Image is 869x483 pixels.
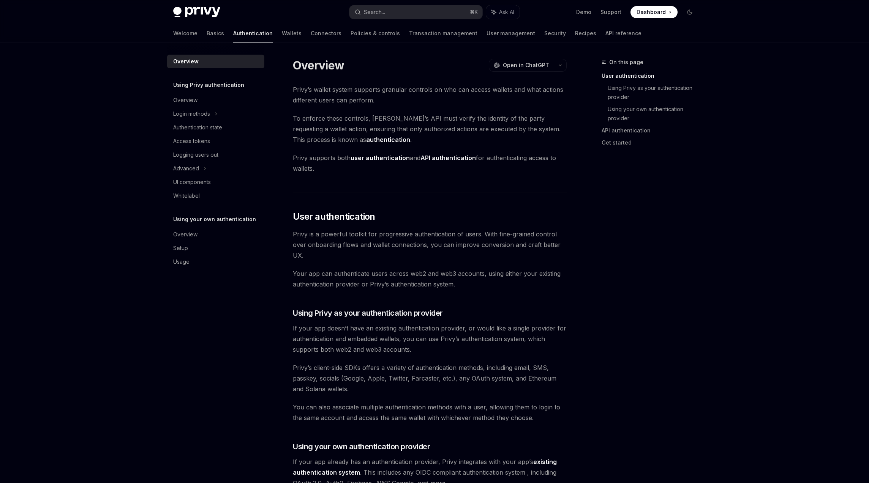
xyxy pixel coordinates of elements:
strong: authentication [366,136,410,143]
h1: Overview [293,58,344,72]
div: Login methods [173,109,210,118]
span: Open in ChatGPT [503,61,549,69]
button: Search...⌘K [349,5,482,19]
div: UI components [173,178,211,187]
h5: Using your own authentication [173,215,256,224]
a: Connectors [311,24,341,42]
div: Overview [173,230,197,239]
span: To enforce these controls, [PERSON_NAME]’s API must verify the identity of the party requesting a... [293,113,567,145]
a: Basics [207,24,224,42]
span: You can also associate multiple authentication methods with a user, allowing them to login to the... [293,402,567,423]
a: Usage [167,255,264,269]
div: Logging users out [173,150,218,159]
div: Overview [173,96,197,105]
span: Privy supports both and for authenticating access to wallets. [293,153,567,174]
a: Overview [167,93,264,107]
span: Using your own authentication provider [293,441,430,452]
button: Open in ChatGPT [489,59,554,72]
a: Overview [167,228,264,241]
span: Privy’s client-side SDKs offers a variety of authentication methods, including email, SMS, passke... [293,362,567,394]
a: Support [600,8,621,16]
span: User authentication [293,211,375,223]
a: Whitelabel [167,189,264,203]
strong: API authentication [420,154,476,162]
div: Access tokens [173,137,210,146]
a: Security [544,24,566,42]
a: Using your own authentication provider [608,103,702,124]
a: User authentication [602,70,702,82]
span: If your app doesn’t have an existing authentication provider, or would like a single provider for... [293,323,567,355]
button: Ask AI [486,5,520,19]
a: User management [487,24,535,42]
a: Recipes [575,24,596,42]
div: Setup [173,244,188,253]
strong: user authentication [351,154,410,162]
a: Access tokens [167,134,264,148]
img: dark logo [173,7,220,17]
a: Dashboard [630,6,678,18]
a: API reference [605,24,641,42]
a: Authentication state [167,121,264,134]
div: Whitelabel [173,191,200,200]
span: Privy is a powerful toolkit for progressive authentication of users. With fine-grained control ov... [293,229,567,261]
span: ⌘ K [470,9,478,15]
a: Logging users out [167,148,264,162]
h5: Using Privy authentication [173,80,244,90]
a: Demo [576,8,591,16]
span: Dashboard [637,8,666,16]
a: Setup [167,241,264,255]
div: Overview [173,57,199,66]
a: Get started [602,137,702,149]
a: API authentication [602,124,702,137]
span: Privy’s wallet system supports granular controls on who can access wallets and what actions diffe... [293,84,567,105]
span: Ask AI [499,8,514,16]
a: UI components [167,175,264,189]
a: Welcome [173,24,197,42]
div: Search... [364,8,385,17]
div: Authentication state [173,123,222,132]
span: On this page [609,58,643,67]
a: Authentication [233,24,273,42]
a: Overview [167,55,264,68]
a: Policies & controls [351,24,400,42]
div: Usage [173,257,190,266]
button: Toggle dark mode [684,6,696,18]
div: Advanced [173,164,199,173]
span: Your app can authenticate users across web2 and web3 accounts, using either your existing authent... [293,268,567,289]
a: Transaction management [409,24,477,42]
a: Using Privy as your authentication provider [608,82,702,103]
span: Using Privy as your authentication provider [293,308,443,318]
a: Wallets [282,24,302,42]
